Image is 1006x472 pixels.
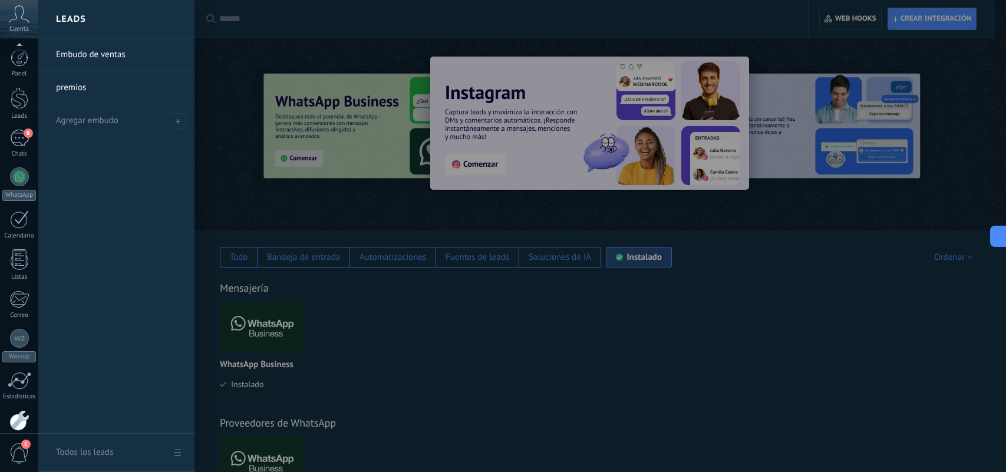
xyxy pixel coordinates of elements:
span: 8 [24,128,33,138]
div: Correo [2,312,37,319]
h2: Leads [56,1,86,38]
span: Agregar embudo [170,113,186,129]
div: Leads [2,113,37,120]
div: Panel [2,70,37,78]
div: Todos los leads [56,436,113,469]
span: Cuenta [9,25,29,33]
div: Wazzup [2,351,36,362]
span: Agregar embudo [56,115,118,126]
div: Listas [2,273,37,281]
div: Estadísticas [2,393,37,401]
a: Todos los leads [38,434,194,472]
div: WhatsApp [2,190,36,201]
img: Wazzup [14,333,25,344]
span: 1 [21,440,31,449]
a: Embudo de ventas [56,38,183,71]
a: premios [56,71,183,104]
div: Calendario [2,232,37,240]
div: Chats [2,150,37,158]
